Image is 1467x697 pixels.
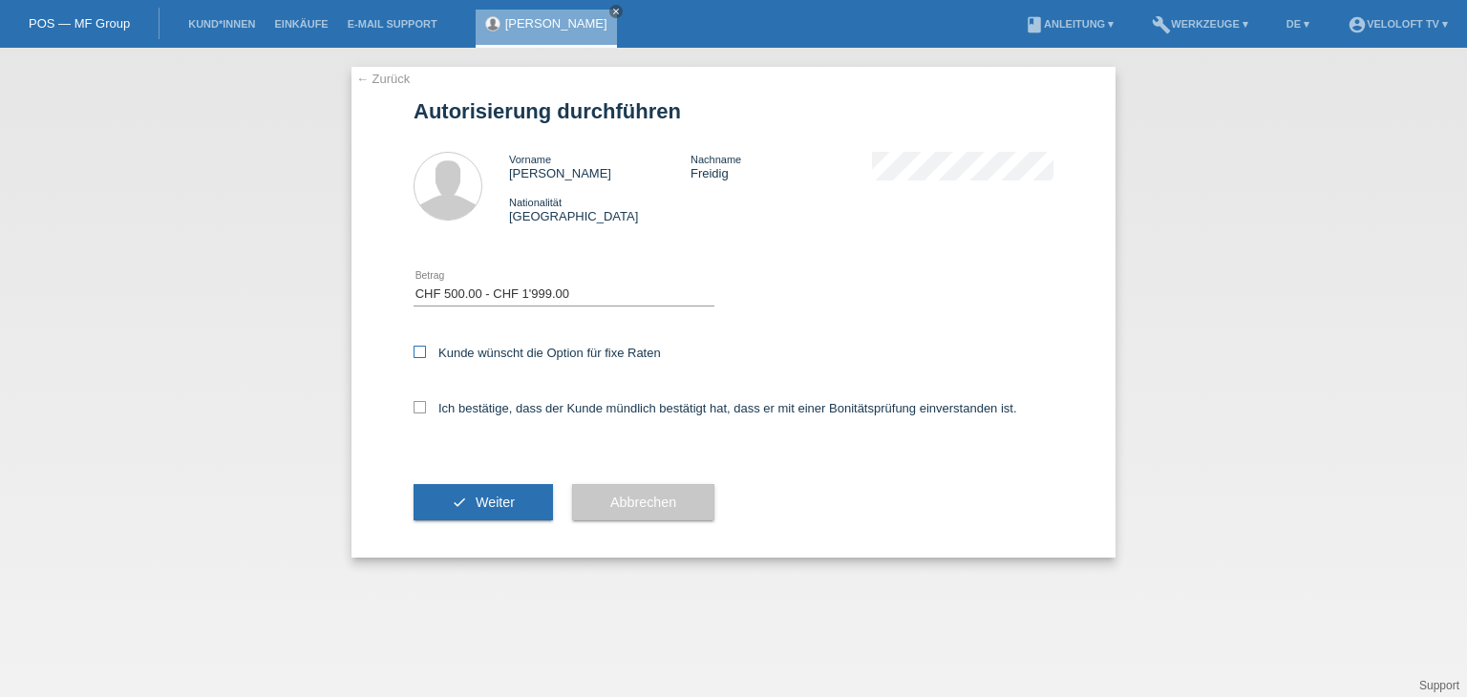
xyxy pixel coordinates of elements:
a: close [609,5,623,18]
div: Freidig [691,152,872,180]
span: Vorname [509,154,551,165]
i: close [611,7,621,16]
h1: Autorisierung durchführen [414,99,1053,123]
a: Kund*innen [179,18,265,30]
div: [PERSON_NAME] [509,152,691,180]
button: Abbrechen [572,484,714,520]
a: [PERSON_NAME] [505,16,607,31]
a: bookAnleitung ▾ [1015,18,1123,30]
span: Nachname [691,154,741,165]
i: book [1025,15,1044,34]
a: account_circleVeloLoft TV ▾ [1338,18,1457,30]
a: buildWerkzeuge ▾ [1142,18,1258,30]
i: account_circle [1348,15,1367,34]
a: E-Mail Support [338,18,447,30]
a: Einkäufe [265,18,337,30]
label: Kunde wünscht die Option für fixe Raten [414,346,661,360]
a: DE ▾ [1277,18,1319,30]
i: check [452,495,467,510]
div: [GEOGRAPHIC_DATA] [509,195,691,223]
span: Abbrechen [610,495,676,510]
button: check Weiter [414,484,553,520]
label: Ich bestätige, dass der Kunde mündlich bestätigt hat, dass er mit einer Bonitätsprüfung einversta... [414,401,1017,415]
a: ← Zurück [356,72,410,86]
i: build [1152,15,1171,34]
span: Weiter [476,495,515,510]
a: Support [1419,679,1459,692]
a: POS — MF Group [29,16,130,31]
span: Nationalität [509,197,562,208]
